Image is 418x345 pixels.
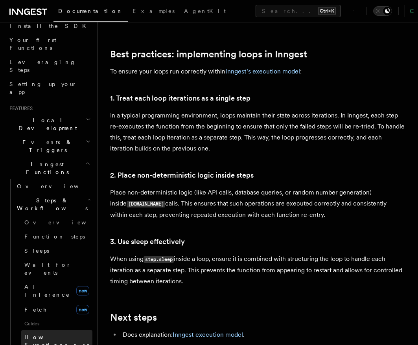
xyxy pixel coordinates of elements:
[21,302,92,317] a: Fetchnew
[24,306,47,313] span: Fetch
[110,312,157,323] a: Next steps
[120,329,405,340] li: Docs explanation: .
[24,262,71,276] span: Wait for events
[14,196,88,212] span: Steps & Workflows
[21,244,92,258] a: Sleeps
[144,256,174,263] code: step.sleep
[110,187,405,220] p: Place non-deterministic logic (like API calls, database queries, or random number generation) ins...
[6,55,92,77] a: Leveraging Steps
[21,317,92,330] span: Guides
[21,215,92,229] a: Overview
[17,183,98,189] span: Overview
[9,59,76,73] span: Leveraging Steps
[110,170,254,181] a: 2. Place non-deterministic logic inside steps
[6,19,92,33] a: Install the SDK
[9,81,77,95] span: Setting up your app
[6,105,33,112] span: Features
[24,284,70,298] span: AI Inference
[110,93,250,104] a: 1. Treat each loop iterations as a single step
[14,179,92,193] a: Overview
[110,66,405,77] p: To ensure your loops run correctly within :
[133,8,175,14] span: Examples
[21,229,92,244] a: Function steps
[6,135,92,157] button: Events & Triggers
[9,23,91,29] span: Install the SDK
[225,68,300,75] a: Inngest's execution model
[110,49,307,60] a: Best practices: implementing loops in Inngest
[6,113,92,135] button: Local Development
[110,253,405,287] p: When using inside a loop, ensure it is combined with structuring the loop to handle each iteratio...
[76,305,89,314] span: new
[373,6,392,16] button: Toggle dark mode
[110,236,185,247] a: 3. Use sleep effectively
[9,37,56,51] span: Your first Functions
[58,8,123,14] span: Documentation
[128,2,179,21] a: Examples
[179,2,230,21] a: AgentKit
[318,7,336,15] kbd: Ctrl+K
[110,110,405,154] p: In a typical programming environment, loops maintain their state across iterations. In Inngest, e...
[127,201,165,207] code: [DOMAIN_NAME]
[14,193,92,215] button: Steps & Workflows
[6,157,92,179] button: Inngest Functions
[21,258,92,280] a: Wait for events
[24,248,49,254] span: Sleeps
[256,5,341,17] button: Search...Ctrl+K
[184,8,226,14] span: AgentKit
[6,33,92,55] a: Your first Functions
[24,219,105,226] span: Overview
[6,77,92,99] a: Setting up your app
[53,2,128,22] a: Documentation
[6,138,86,154] span: Events & Triggers
[76,286,89,295] span: new
[6,160,85,176] span: Inngest Functions
[24,233,85,240] span: Function steps
[21,280,92,302] a: AI Inferencenew
[6,116,86,132] span: Local Development
[173,331,243,338] a: Inngest execution model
